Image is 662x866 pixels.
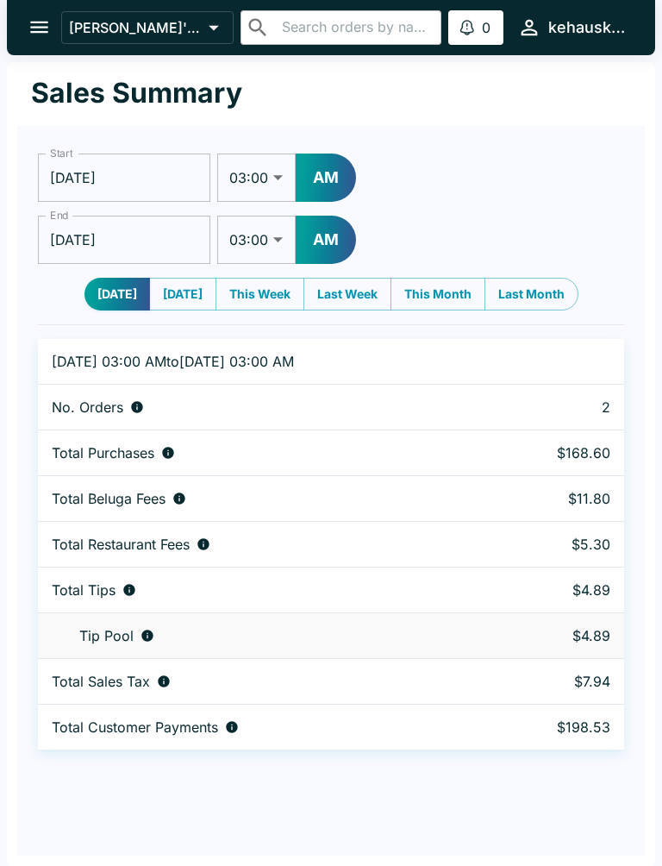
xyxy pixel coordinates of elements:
button: [DATE] [84,278,150,311]
p: No. Orders [52,398,123,416]
p: $4.89 [503,581,610,599]
p: Total Customer Payments [52,719,218,736]
input: Choose date, selected date is Sep 30, 2025 [38,154,210,202]
button: open drawer [17,5,61,49]
label: Start [50,146,72,160]
div: Total amount paid for orders by diners [52,719,475,736]
button: kehauskitchen [510,9,634,46]
p: $11.80 [503,490,610,507]
button: [DATE] [149,278,216,311]
button: This Month [390,278,485,311]
div: Fees paid by diners to restaurant [52,536,475,553]
button: AM [296,216,356,264]
p: Total Restaurant Fees [52,536,190,553]
p: $4.89 [503,627,610,644]
p: $168.60 [503,444,610,461]
p: $5.30 [503,536,610,553]
button: Last Month [484,278,578,311]
button: Last Week [303,278,391,311]
input: Choose date, selected date is Oct 1, 2025 [38,216,210,264]
label: End [50,208,69,223]
p: Total Beluga Fees [52,490,165,507]
div: kehauskitchen [548,17,628,38]
div: Combined individual and pooled tips [52,581,475,599]
p: $198.53 [503,719,610,736]
p: 0 [482,19,490,36]
div: Sales tax paid by diners [52,673,475,690]
button: AM [296,154,356,202]
button: This Week [215,278,304,311]
div: Fees paid by diners to Beluga [52,490,475,507]
p: $7.94 [503,673,610,690]
p: [PERSON_NAME]'s Kitchen [69,19,202,36]
p: [DATE] 03:00 AM to [DATE] 03:00 AM [52,353,475,370]
p: Total Sales Tax [52,673,150,690]
h1: Sales Summary [31,76,242,110]
div: Aggregate order subtotals [52,444,475,461]
div: Tips unclaimed by a waiter [52,627,475,644]
div: Number of orders placed [52,398,475,416]
button: [PERSON_NAME]'s Kitchen [61,11,234,44]
input: Search orders by name or phone number [277,16,434,40]
p: 2 [503,398,610,416]
p: Tip Pool [79,627,134,644]
p: Total Tips [52,581,116,599]
p: Total Purchases [52,444,154,461]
